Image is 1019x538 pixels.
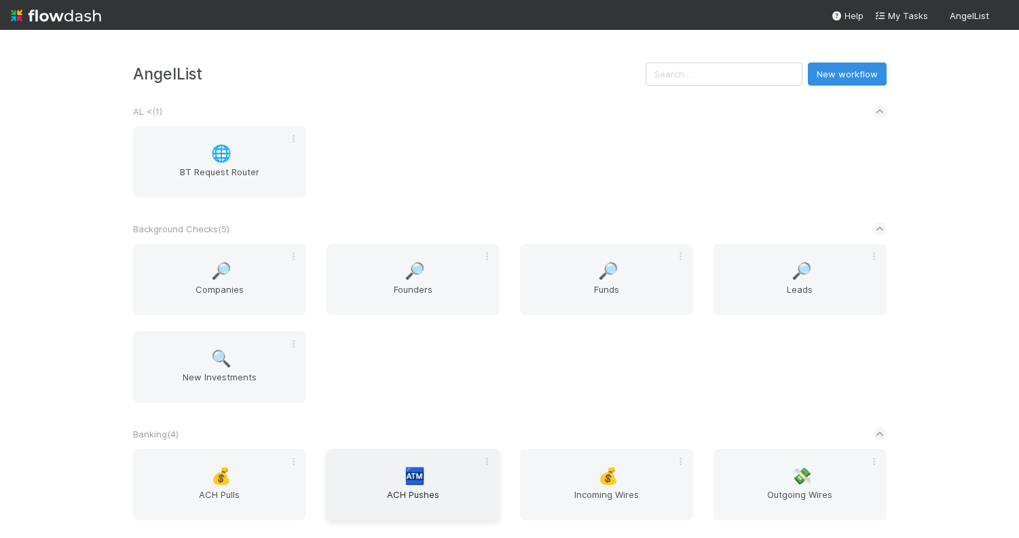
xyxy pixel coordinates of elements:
[332,488,494,515] span: ACH Pushes
[719,283,881,310] span: Leads
[808,62,887,86] button: New workflow
[874,9,928,22] a: My Tasks
[950,10,989,21] span: AngelList
[332,283,494,310] span: Founders
[138,370,301,397] span: New Investments
[11,4,101,27] img: logo-inverted-e16ddd16eac7371096b0.svg
[211,145,231,162] span: 🌐
[138,283,301,310] span: Companies
[138,488,301,515] span: ACH Pulls
[133,223,229,234] span: Background Checks ( 5 )
[520,449,693,520] a: 💰Incoming Wires
[133,331,306,403] a: 🔍New Investments
[133,126,306,198] a: 🌐BT Request Router
[327,449,500,520] a: 🏧ACH Pushes
[211,262,231,280] span: 🔎
[525,488,688,515] span: Incoming Wires
[327,244,500,315] a: 🔎Founders
[714,449,887,520] a: 💸Outgoing Wires
[211,467,231,485] span: 💰
[598,262,618,280] span: 🔎
[133,429,179,440] span: Banking ( 4 )
[792,467,812,485] span: 💸
[714,244,887,315] a: 🔎Leads
[133,65,646,83] h3: AngelList
[792,262,812,280] span: 🔎
[831,9,864,22] div: Help
[405,467,425,485] span: 🏧
[598,467,618,485] span: 💰
[211,350,231,367] span: 🔍
[874,10,928,21] span: My Tasks
[719,488,881,515] span: Outgoing Wires
[133,449,306,520] a: 💰ACH Pulls
[520,244,693,315] a: 🔎Funds
[133,244,306,315] a: 🔎Companies
[133,106,162,117] span: AL < ( 1 )
[138,165,301,192] span: BT Request Router
[995,10,1008,23] img: avatar_c545aa83-7101-4841-8775-afeaaa9cc762.png
[525,283,688,310] span: Funds
[405,262,425,280] span: 🔎
[646,62,802,86] input: Search...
